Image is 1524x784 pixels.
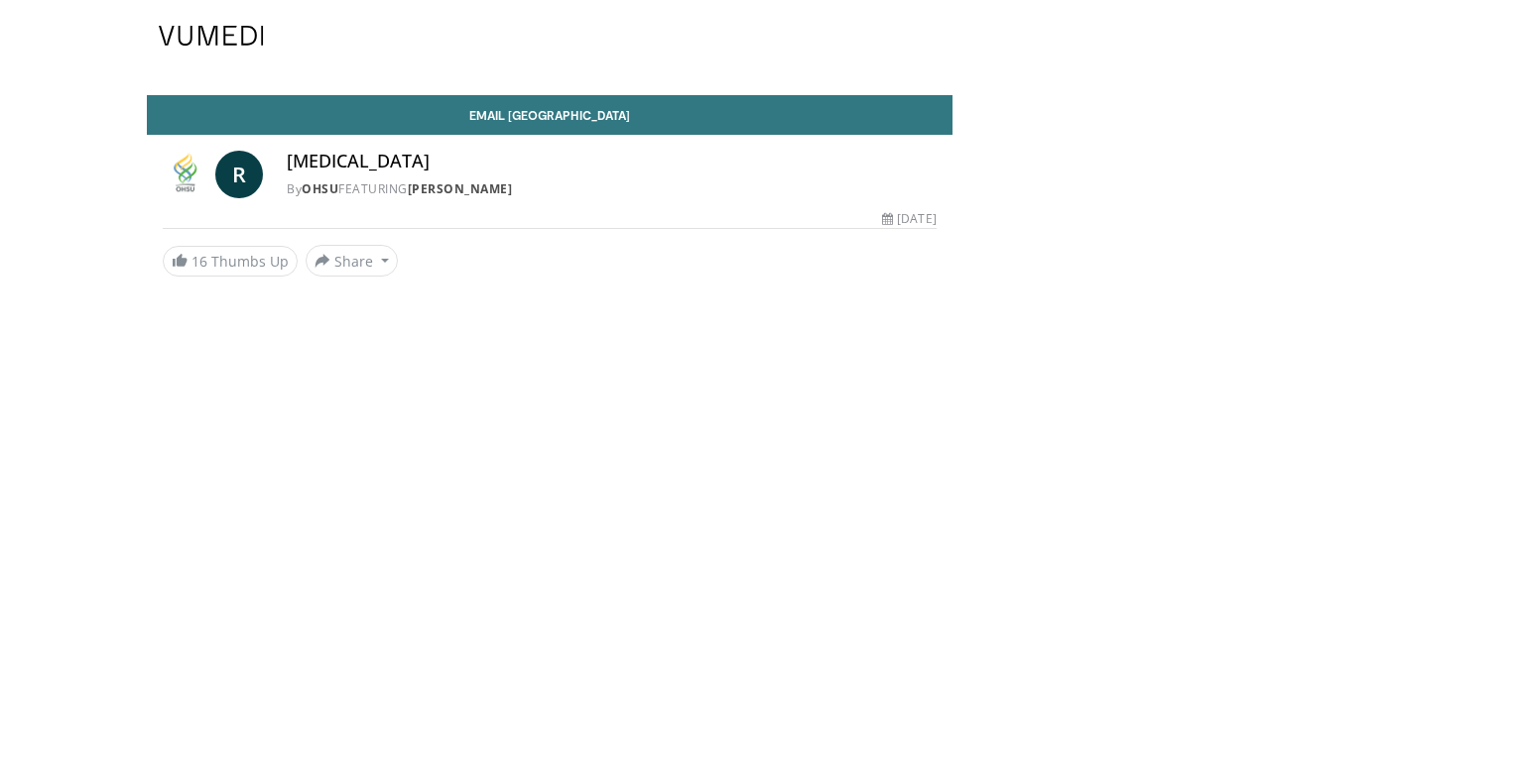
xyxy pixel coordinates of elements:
[302,180,338,197] a: OHSU
[159,26,264,46] img: VuMedi Logo
[408,180,513,197] a: [PERSON_NAME]
[163,151,207,198] img: OHSU
[306,245,398,277] button: Share
[191,252,207,271] span: 16
[147,95,952,135] a: Email [GEOGRAPHIC_DATA]
[882,210,936,228] div: [DATE]
[287,180,936,198] div: By FEATURING
[163,246,298,277] a: 16 Thumbs Up
[287,151,936,172] h4: [MEDICAL_DATA]
[215,151,263,198] a: R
